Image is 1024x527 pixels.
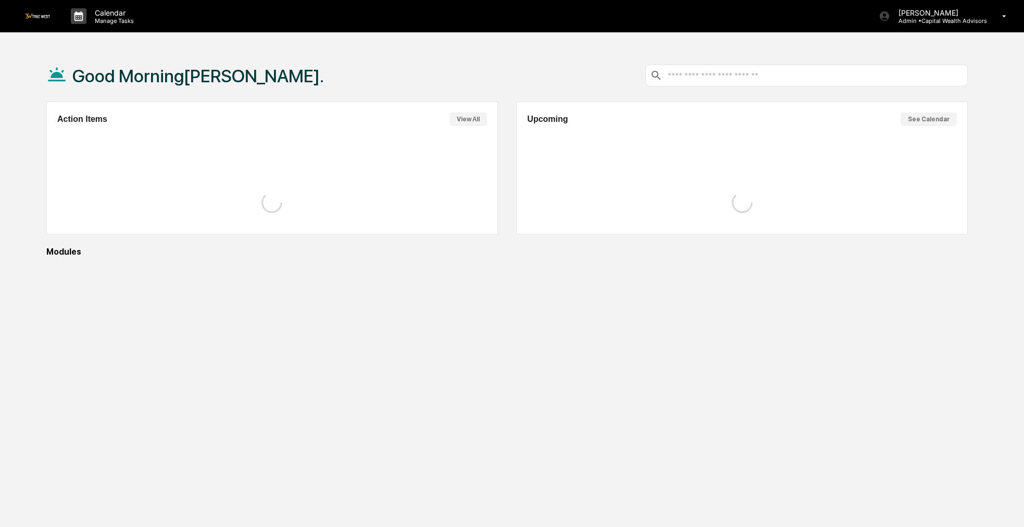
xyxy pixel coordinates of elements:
p: Admin • Capital Wealth Advisors [890,17,987,24]
p: Calendar [86,8,139,17]
p: Manage Tasks [86,17,139,24]
p: [PERSON_NAME] [890,8,987,17]
h1: Good Morning[PERSON_NAME]. [72,66,324,86]
div: Modules [46,247,968,257]
img: logo [25,14,50,18]
button: See Calendar [901,112,957,126]
h2: Upcoming [527,115,568,124]
h2: Action Items [57,115,107,124]
button: View All [449,112,487,126]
